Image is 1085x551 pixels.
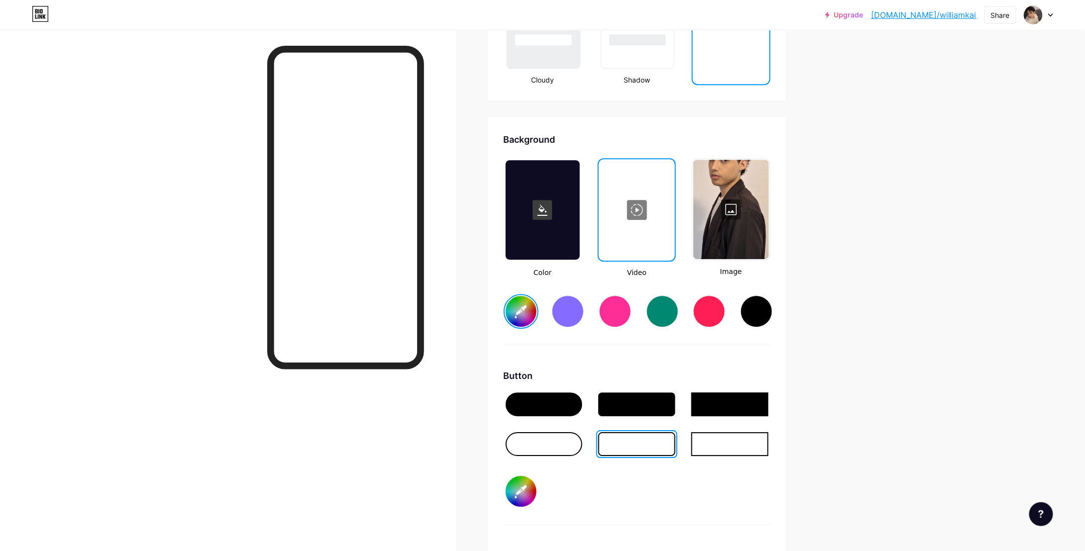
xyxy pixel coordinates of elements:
[504,75,582,85] div: Cloudy
[504,369,770,382] div: Button
[825,11,863,19] a: Upgrade
[504,133,770,146] div: Background
[598,75,676,85] div: Shadow
[504,268,582,278] span: Color
[598,268,676,278] span: Video
[1024,5,1043,24] img: williamkai
[692,267,770,277] span: Image
[991,10,1010,20] div: Share
[871,9,976,21] a: [DOMAIN_NAME]/williamkai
